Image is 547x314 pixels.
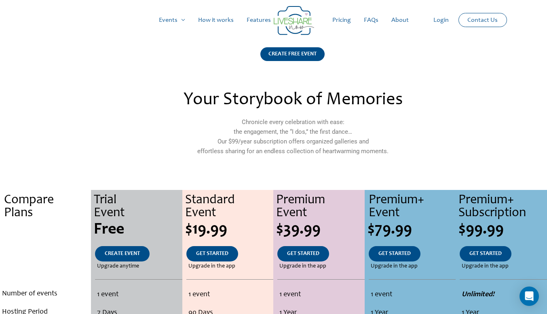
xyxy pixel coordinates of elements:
[277,246,329,261] a: GET STARTED
[276,222,364,238] div: $39.99
[35,246,56,261] a: .
[460,246,511,261] a: GET STARTED
[94,222,182,238] div: Free
[45,251,46,257] span: .
[276,194,364,220] div: Premium Event
[118,91,468,109] h2: Your Storybook of Memories
[369,246,420,261] a: GET STARTED
[196,251,228,257] span: GET STARTED
[469,251,502,257] span: GET STARTED
[97,286,180,304] li: 1 event
[44,222,48,238] span: .
[95,246,150,261] a: CREATE EVENT
[94,194,182,220] div: Trial Event
[188,286,271,304] li: 1 event
[274,6,314,35] img: Group 14 | Live Photo Slideshow for Events | Create Free Events Album for Any Occasion
[14,7,533,33] nav: Site Navigation
[192,7,240,33] a: How it works
[152,7,192,33] a: Events
[260,47,325,71] a: CREATE FREE EVENT
[458,222,547,238] div: $99.99
[279,286,362,304] li: 1 event
[45,263,46,269] span: .
[188,261,235,271] span: Upgrade in the app
[371,286,454,304] li: 1 event
[371,261,418,271] span: Upgrade in the app
[357,7,385,33] a: FAQs
[326,7,357,33] a: Pricing
[367,222,456,238] div: $79.99
[462,261,509,271] span: Upgrade in the app
[186,246,238,261] a: GET STARTED
[118,117,468,156] p: Chronicle every celebration with ease: the engagement, the “I dos,” the first dance… Our $99/year...
[105,251,140,257] span: CREATE EVENT
[2,285,89,303] li: Number of events
[260,47,325,61] div: CREATE FREE EVENT
[240,7,277,33] a: Features
[378,251,411,257] span: GET STARTED
[427,7,455,33] a: Login
[461,13,504,27] a: Contact Us
[385,7,415,33] a: About
[458,194,547,220] div: Premium+ Subscription
[279,261,326,271] span: Upgrade in the app
[369,194,456,220] div: Premium+ Event
[185,194,273,220] div: Standard Event
[287,251,319,257] span: GET STARTED
[462,291,494,298] strong: Unlimited!
[185,222,273,238] div: $19.99
[97,261,139,271] span: Upgrade anytime
[520,287,539,306] div: Open Intercom Messenger
[4,194,91,220] div: Compare Plans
